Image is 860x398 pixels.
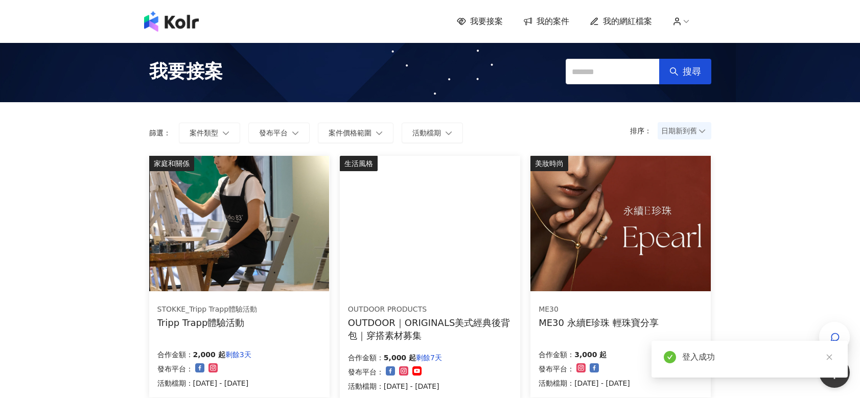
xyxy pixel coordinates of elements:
[225,348,251,361] p: 剩餘3天
[157,377,251,389] p: 活動檔期：[DATE] - [DATE]
[530,156,568,171] div: 美妝時尚
[661,123,708,138] span: 日期新到舊
[669,67,679,76] span: search
[603,16,652,27] span: 我的網紅檔案
[348,352,384,364] p: 合作金額：
[539,305,659,315] div: ME30
[157,305,258,315] div: STOKKE_Tripp Trapp體驗活動
[190,129,218,137] span: 案件類型
[539,348,574,361] p: 合作金額：
[144,11,199,32] img: logo
[412,129,441,137] span: 活動檔期
[348,366,384,378] p: 發布平台：
[539,377,630,389] p: 活動檔期：[DATE] - [DATE]
[664,351,676,363] span: check-circle
[539,363,574,375] p: 發布平台：
[682,351,835,363] div: 登入成功
[348,316,512,342] div: OUTDOOR｜ORIGINALS美式經典後背包｜穿搭素材募集
[539,316,659,329] div: ME30 永續E珍珠 輕珠寶分享
[590,16,652,27] a: 我的網紅檔案
[157,348,193,361] p: 合作金額：
[683,66,701,77] span: 搜尋
[416,352,442,364] p: 剩餘7天
[157,363,193,375] p: 發布平台：
[826,354,833,361] span: close
[630,127,658,135] p: 排序：
[259,129,288,137] span: 發布平台
[457,16,503,27] a: 我要接案
[537,16,569,27] span: 我的案件
[384,352,416,364] p: 5,000 起
[318,123,393,143] button: 案件價格範圍
[329,129,371,137] span: 案件價格範圍
[523,16,569,27] a: 我的案件
[340,156,378,171] div: 生活風格
[530,156,710,291] img: ME30 永續E珍珠 系列輕珠寶
[348,380,442,392] p: 活動檔期：[DATE] - [DATE]
[149,156,329,291] img: 坐上tripp trapp、體驗專注繪畫創作
[340,156,520,291] img: 【OUTDOOR】ORIGINALS美式經典後背包M
[574,348,607,361] p: 3,000 起
[348,305,512,315] div: OUTDOOR PRODUCTS
[402,123,463,143] button: 活動檔期
[193,348,225,361] p: 2,000 起
[659,59,711,84] button: 搜尋
[157,316,258,329] div: Tripp Trapp體驗活動
[179,123,240,143] button: 案件類型
[149,156,194,171] div: 家庭和關係
[248,123,310,143] button: 發布平台
[470,16,503,27] span: 我要接案
[149,59,223,84] span: 我要接案
[149,129,171,137] p: 篩選：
